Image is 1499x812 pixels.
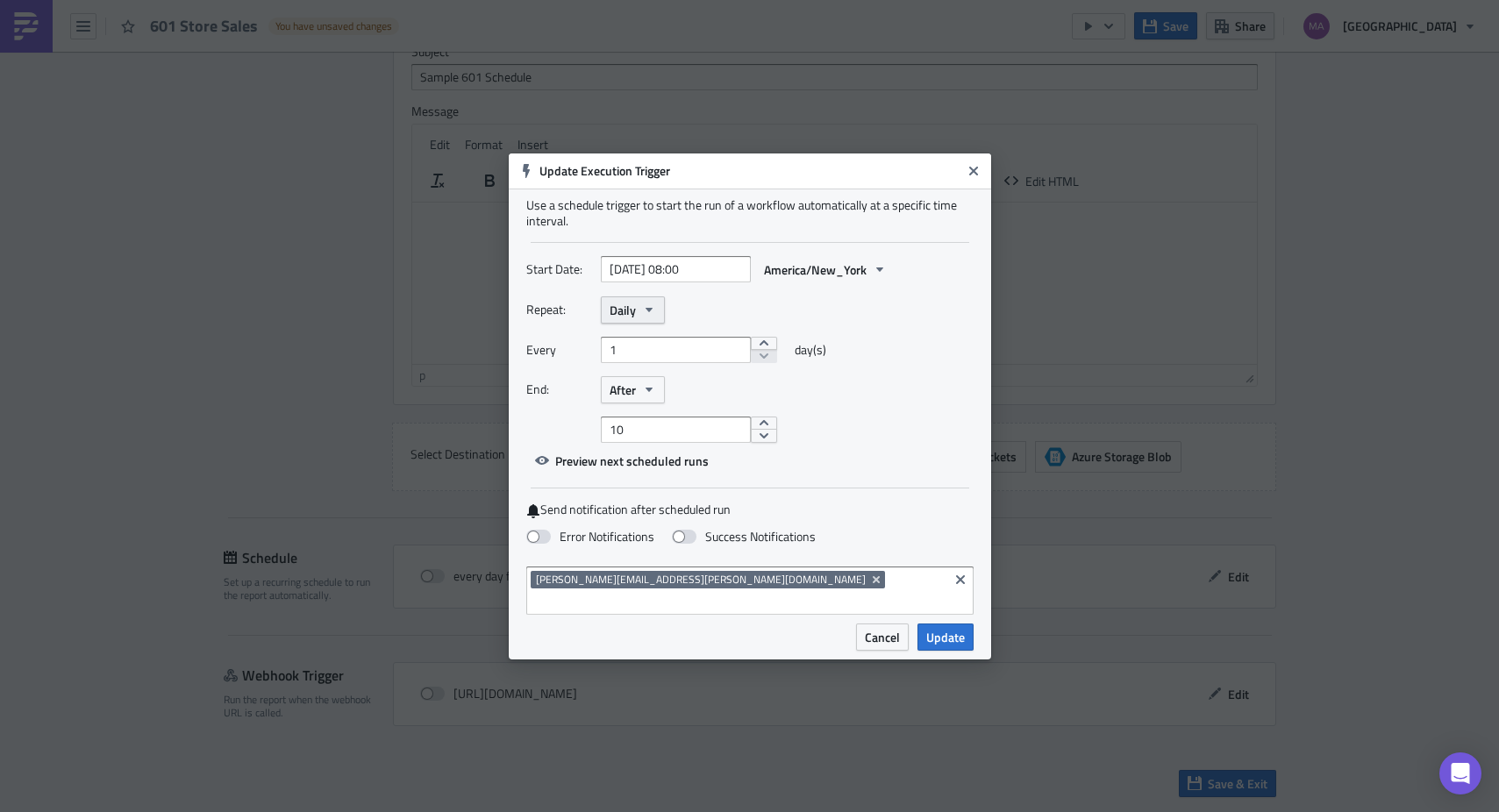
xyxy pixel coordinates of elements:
[672,529,816,545] label: Success Notifications
[1439,752,1481,794] div: Open Intercom Messenger
[526,376,592,402] label: End:
[601,256,751,282] input: YYYY-MM-DD HH:mm
[526,337,592,363] label: Every
[865,628,900,646] span: Cancel
[526,447,717,474] button: Preview next scheduled runs
[526,529,654,545] label: Error Notifications
[526,197,974,229] div: Use a schedule trigger to start the run of a workflow automatically at a specific time interval.
[751,429,777,443] button: decrement
[610,301,636,319] span: Daily
[917,623,974,651] button: Update
[751,349,777,363] button: decrement
[950,569,971,590] button: Clear selected items
[601,296,665,324] button: Daily
[960,158,987,184] button: Close
[751,337,777,351] button: increment
[869,571,885,588] button: Remove Tag
[526,296,592,323] label: Repeat:
[856,623,909,651] button: Cancel
[526,502,974,518] label: Send notification after scheduled run
[795,337,826,363] span: day(s)
[539,163,960,179] h6: Update Execution Trigger
[555,452,709,470] span: Preview next scheduled runs
[7,7,838,21] body: Rich Text Area. Press ALT-0 for help.
[536,573,866,587] span: [PERSON_NAME][EMAIL_ADDRESS][PERSON_NAME][DOMAIN_NAME]
[526,256,592,282] label: Start Date:
[755,256,896,283] button: America/New_York
[610,381,636,399] span: After
[764,260,867,279] span: America/New_York
[926,628,965,646] span: Update
[601,376,665,403] button: After
[751,417,777,431] button: increment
